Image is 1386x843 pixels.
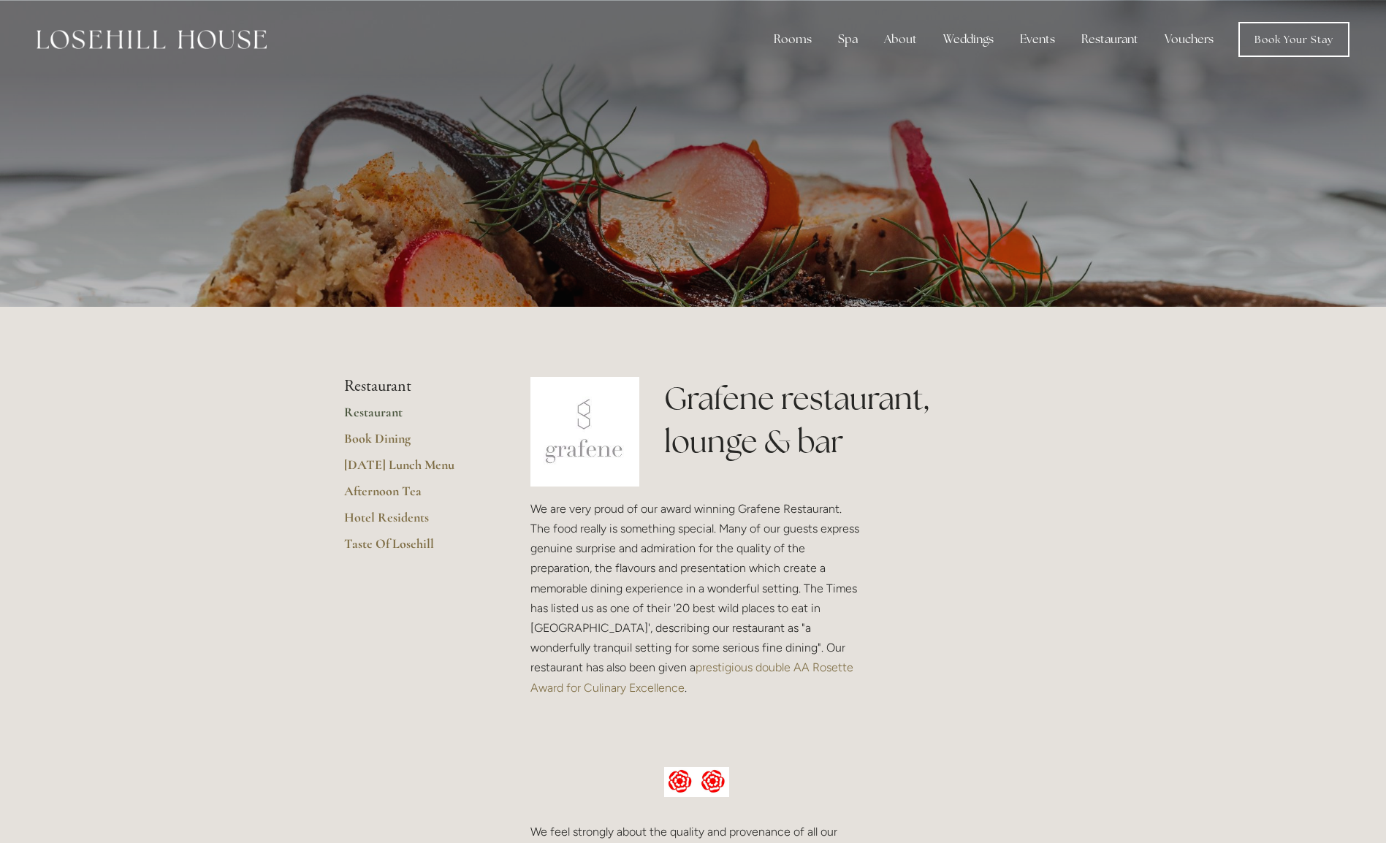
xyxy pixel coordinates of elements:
img: Losehill House [37,30,267,49]
h1: Grafene restaurant, lounge & bar [664,377,1042,463]
a: Afternoon Tea [344,483,484,509]
div: Rooms [762,25,823,54]
a: Vouchers [1153,25,1225,54]
a: [DATE] Lunch Menu [344,457,484,483]
img: AA culinary excellence.jpg [664,767,729,798]
div: About [872,25,929,54]
div: Restaurant [1070,25,1150,54]
img: grafene.jpg [530,377,640,487]
a: Book Dining [344,430,484,457]
a: Restaurant [344,404,484,430]
div: Weddings [932,25,1005,54]
a: Taste Of Losehill [344,535,484,562]
a: Hotel Residents [344,509,484,535]
a: prestigious double AA Rosette Award for Culinary Excellence [530,660,856,694]
div: Spa [826,25,869,54]
div: Events [1008,25,1067,54]
li: Restaurant [344,377,484,396]
a: Book Your Stay [1238,22,1349,57]
p: We are very proud of our award winning Grafene Restaurant. The food really is something special. ... [530,499,864,698]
